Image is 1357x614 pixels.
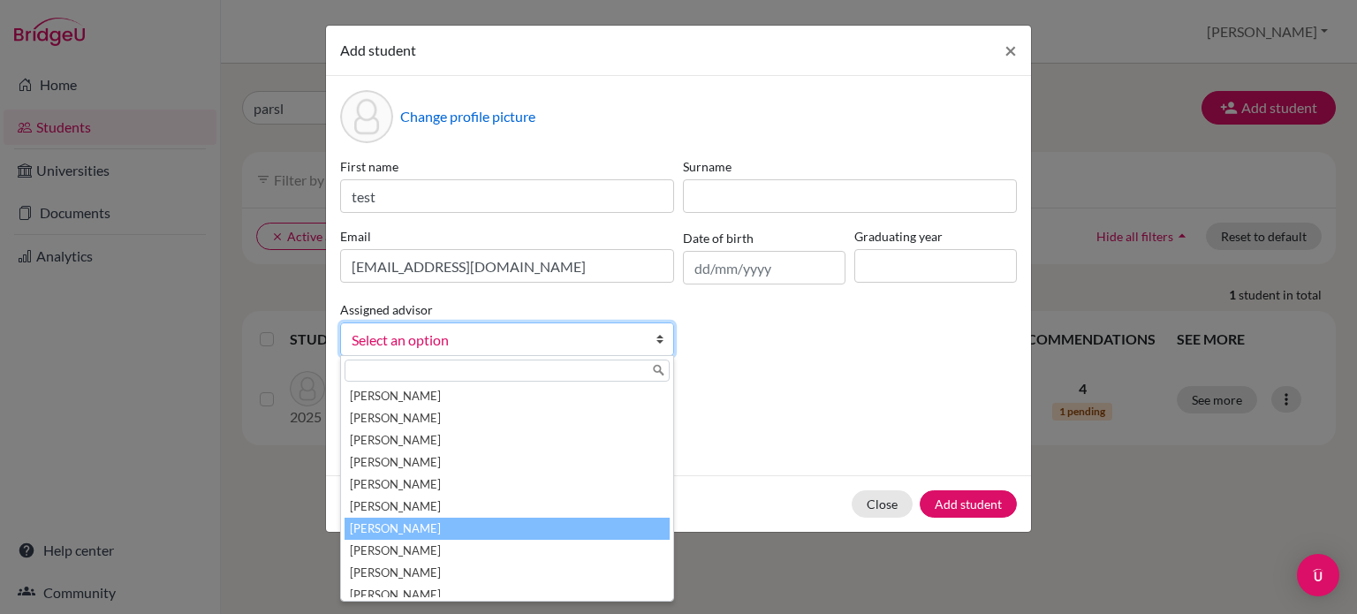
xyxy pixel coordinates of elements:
[340,227,674,246] label: Email
[345,407,670,429] li: [PERSON_NAME]
[345,584,670,606] li: [PERSON_NAME]
[345,451,670,474] li: [PERSON_NAME]
[990,26,1031,75] button: Close
[345,496,670,518] li: [PERSON_NAME]
[352,329,640,352] span: Select an option
[683,229,754,247] label: Date of birth
[340,90,393,143] div: Profile picture
[345,385,670,407] li: [PERSON_NAME]
[920,490,1017,518] button: Add student
[854,227,1017,246] label: Graduating year
[852,490,913,518] button: Close
[340,157,674,176] label: First name
[345,540,670,562] li: [PERSON_NAME]
[1297,554,1339,596] div: Open Intercom Messenger
[345,562,670,584] li: [PERSON_NAME]
[683,251,845,284] input: dd/mm/yyyy
[345,429,670,451] li: [PERSON_NAME]
[345,474,670,496] li: [PERSON_NAME]
[345,518,670,540] li: [PERSON_NAME]
[340,384,1017,406] p: Parents
[683,157,1017,176] label: Surname
[340,300,433,319] label: Assigned advisor
[340,42,416,58] span: Add student
[1004,37,1017,63] span: ×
